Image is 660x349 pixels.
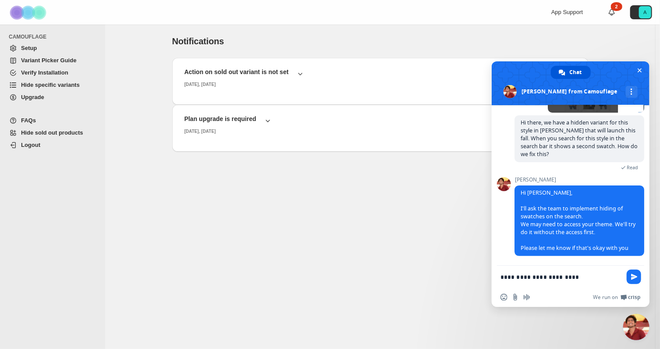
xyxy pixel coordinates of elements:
[21,94,44,100] span: Upgrade
[21,57,76,64] span: Variant Picker Guide
[21,142,40,148] span: Logout
[5,127,100,139] a: Hide sold out products
[515,177,644,183] span: [PERSON_NAME]
[185,129,216,134] small: [DATE], [DATE]
[500,294,507,301] span: Insert an emoji
[7,0,51,25] img: Camouflage
[5,79,100,91] a: Hide specific variants
[635,66,644,75] span: Close chat
[593,294,641,301] a: We run onCrisp
[179,112,582,138] button: Plan upgrade is required[DATE], [DATE]
[628,294,641,301] span: Crisp
[551,66,591,79] a: Chat
[185,68,289,76] h2: Action on sold out variant is not set
[5,54,100,67] a: Variant Picker Guide
[5,42,100,54] a: Setup
[512,294,519,301] span: Send a file
[607,8,616,17] a: 2
[623,314,649,340] a: Close chat
[523,294,530,301] span: Audio message
[500,266,623,288] textarea: Compose your message...
[611,2,622,11] div: 2
[21,129,83,136] span: Hide sold out products
[5,67,100,79] a: Verify Installation
[570,66,582,79] span: Chat
[21,117,36,124] span: FAQs
[521,119,638,158] span: Hi there, we have a hidden variant for this style in [PERSON_NAME] that will launch this fall. Wh...
[5,114,100,127] a: FAQs
[21,69,68,76] span: Verify Installation
[179,65,582,91] button: Action on sold out variant is not set[DATE], [DATE]
[5,139,100,151] a: Logout
[643,10,647,15] text: A
[21,82,80,88] span: Hide specific variants
[5,91,100,103] a: Upgrade
[627,270,641,284] span: Send
[593,294,618,301] span: We run on
[551,9,583,15] span: App Support
[630,5,652,19] button: Avatar with initials A
[185,114,256,123] h2: Plan upgrade is required
[172,36,224,46] span: Notifications
[185,82,216,87] small: [DATE], [DATE]
[639,6,651,18] span: Avatar with initials A
[9,33,101,40] span: CAMOUFLAGE
[627,164,638,171] span: Read
[21,45,37,51] span: Setup
[521,189,635,252] span: Hi [PERSON_NAME], I'll ask the team to implement hiding of swatches on the search. We may need to...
